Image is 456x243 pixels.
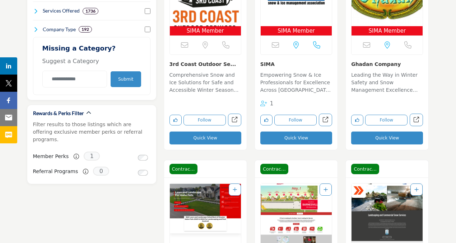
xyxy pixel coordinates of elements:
h3: 3rd Coast Outdoor Services [169,60,241,68]
a: Leading the Way in Winter Safety and Snow Management Excellence Established in [DATE], this compa... [351,70,423,95]
span: 0 [93,167,109,176]
span: SIMA Member [353,27,421,35]
span: Suggest a Category [42,58,99,65]
b: 1736 [85,9,96,14]
button: Like listing [260,115,273,125]
button: Quick View [169,132,241,144]
input: Switch to Referral Programs [138,170,148,176]
p: Leading the Way in Winter Safety and Snow Management Excellence Established in [DATE], this compa... [351,71,423,95]
a: Open snow-ice-management-association in new tab [319,114,332,126]
div: Followers [260,100,274,108]
div: 192 Results For Company Type [79,26,92,33]
input: Category Name [42,71,107,87]
h2: Missing a Category? [42,44,141,57]
button: Follow [274,115,317,125]
button: Quick View [260,132,332,144]
button: Follow [365,115,408,125]
h3: ​Ghadan Company [351,60,423,68]
b: 192 [82,27,89,32]
h3: SIMA [260,60,332,68]
button: Follow [183,115,226,125]
span: 1 [84,152,100,161]
a: Add To List [324,187,328,192]
a: Empowering Snow & Ice Professionals for Excellence Across [GEOGRAPHIC_DATA] This organization is ... [260,70,332,95]
h4: Services Offered: Services Offered refers to the specific products, assistance, or expertise a bu... [43,7,80,14]
div: 1736 Results For Services Offered [83,8,98,14]
span: Contractor [351,164,379,175]
button: Like listing [169,115,182,125]
label: Member Perks [33,150,69,163]
a: 3rd Coast Outdoor Se... [169,61,236,67]
label: Referral Programs [33,165,78,178]
a: ​Ghadan Company [351,61,401,67]
button: Quick View [351,132,423,144]
h4: Company Type: A Company Type refers to the legal structure of a business, such as sole proprietor... [43,26,76,33]
span: SIMA Member [262,27,330,35]
img: ASM Certified Badge Icon [353,185,364,196]
span: SIMA Member [171,27,239,35]
p: Empowering Snow & Ice Professionals for Excellence Across [GEOGRAPHIC_DATA] This organization is ... [260,71,332,95]
a: SIMA [260,61,275,67]
input: Select Company Type checkbox [145,27,150,32]
span: Contractor [169,164,197,175]
input: Switch to Member Perks [138,155,148,161]
p: Filter results to those listings which are offering exclusive member perks or referral programs. [33,121,150,143]
p: Comprehensive Snow and Ice Solutions for Safe and Accessible Winter Seasons This company speciali... [169,71,241,95]
a: Comprehensive Snow and Ice Solutions for Safe and Accessible Winter Seasons This company speciali... [169,70,241,95]
a: Open ghadan-company in new tab [410,114,423,126]
button: Submit [111,71,141,87]
a: Open 3rd-coast-outdoor-services in new tab [228,114,241,126]
a: Add To List [414,187,419,192]
input: Select Services Offered checkbox [145,8,150,14]
a: Add To List [233,187,237,192]
button: Like listing [351,115,363,125]
span: Contractor [260,164,288,175]
h2: Rewards & Perks Filter [33,110,84,117]
span: 1 [270,100,274,107]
